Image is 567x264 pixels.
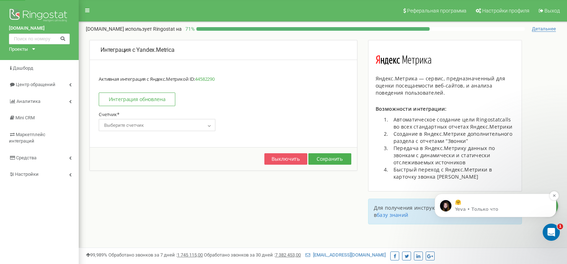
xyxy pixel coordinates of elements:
span: Аналитика [16,99,40,104]
span: Mini CRM [15,115,35,120]
div: ну как там дела? [86,31,132,38]
p: 71 % [182,25,196,33]
div: 23 сентября [6,17,137,26]
span: использует Ringostat на [125,26,182,32]
span: Детальнее [532,26,556,32]
iframe: Intercom live chat [543,224,560,241]
p: Возможности интеграции: [376,105,514,113]
u: 7 382 453,00 [275,252,301,258]
div: message notification from Yeva, Только что. 🤗 [11,29,132,53]
div: Сверили данные видим что звонки уже передаются [6,113,117,190]
span: 99,989% [86,252,107,258]
span: Реферальная программа [407,8,466,14]
img: image [376,55,432,66]
span: Настройки профиля [482,8,529,14]
button: Отправить сообщение… [123,190,134,202]
p: Message from Yeva, sent Только что [31,41,123,48]
li: Передача в Яндекс.Метрику данных по звонкам с динамически и статически отслеживаемых источников [390,145,514,166]
div: Проекты [9,46,28,53]
span: Выход [544,8,560,14]
button: go back [5,3,18,16]
p: Для получения инструкции по интеграции перейдите в [374,204,516,219]
div: Yeva говорит… [6,113,137,196]
label: Счетчик* [99,111,119,117]
a: Интеграция обновлена [99,93,175,106]
div: Закрыть [126,3,138,16]
img: Profile image for Yeva [16,35,28,47]
u: 1 745 115,00 [177,252,203,258]
span: Выберите счетчик [101,120,213,130]
div: Яндекс.Метрика — сервис, предназначенный для оценки посещаемости веб-сайтов, и анализа поведения ... [376,75,514,96]
span: Активная интеграция с Яндекс.Метрикой ID: [99,76,195,82]
button: Dismiss notification [126,26,135,36]
p: В сети последние 15 мин [35,9,97,16]
img: Ringostat logo [9,7,70,25]
p: [DOMAIN_NAME] [86,25,182,33]
span: 1 [557,224,563,229]
iframe: Intercom notifications сообщение [424,165,567,245]
li: Автоматическое создание цели Ringostatcalls во всех стандартных отчетах Яндекс.Метрики [390,116,514,130]
button: Главная [112,3,126,16]
div: Yeva говорит… [6,48,137,113]
span: Настройки [15,171,39,177]
img: Profile image for Yeva [20,4,32,15]
a: базу знаний [377,211,408,218]
button: Выключить [264,153,307,165]
button: Start recording [45,193,51,199]
p: 🤗 [31,34,123,41]
li: Создание в Яндекс.Метрике дополнительного раздела с отчетами “Звонки” [390,130,514,145]
li: Быстрый переход с Яндекс.Метрики в карточку звонка [PERSON_NAME] [390,166,514,180]
span: Средства [16,155,36,160]
div: ну как там дела? [80,26,137,42]
button: Сохранить [308,153,351,165]
span: Центр обращений [16,82,55,87]
div: Добрый день! [PERSON_NAME] все настройки, все после вашего повторного добавления целей корректно.... [11,52,112,108]
span: Обработано звонков за 30 дней : [204,252,301,258]
div: Сверили данные видим что звонки уже передаются [11,118,112,131]
button: Средство выбора GIF-файла [23,193,28,199]
div: Добрый день![PERSON_NAME] все настройки, все после вашего повторного добавления целей корректно. ... [6,48,117,113]
button: Добавить вложение [34,193,40,199]
p: Интеграция с Yandex.Metrica [101,46,346,54]
button: Средство выбора эмодзи [11,193,17,199]
span: Обработано звонков за 7 дней : [108,252,203,258]
span: Дашборд [13,65,33,71]
textarea: Ваше сообщение... [6,178,137,190]
span: Маркетплейс интеграций [9,132,45,144]
p: 44582290 [99,76,348,89]
span: Выберите счетчик [99,119,215,131]
input: Поиск по номеру [9,34,70,44]
a: [EMAIL_ADDRESS][DOMAIN_NAME] [306,252,386,258]
h1: [PERSON_NAME] [35,4,81,9]
div: user говорит… [6,26,137,48]
a: [DOMAIN_NAME] [9,25,70,32]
